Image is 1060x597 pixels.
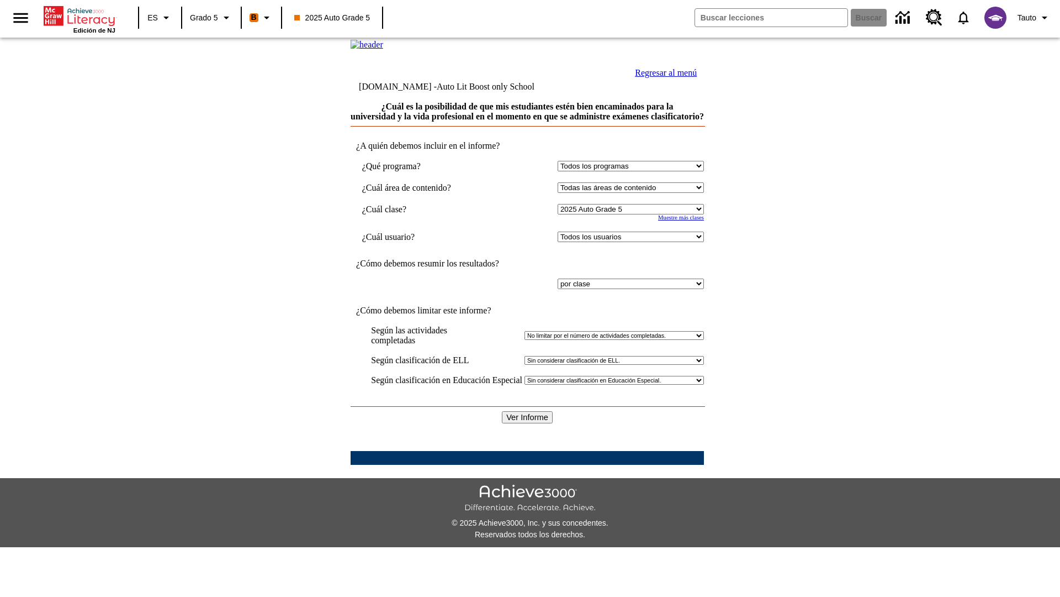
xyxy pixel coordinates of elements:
[464,485,596,513] img: Achieve3000 Differentiate Accelerate Achieve
[1017,12,1036,24] span: Tauto
[190,12,218,24] span: Grado 5
[351,102,704,121] a: ¿Cuál es la posibilidad de que mis estudiantes estén bien encaminados para la universidad y la vi...
[245,8,278,28] button: Boost El color de la clase es anaranjado. Cambiar el color de la clase.
[978,3,1013,32] button: Escoja un nuevo avatar
[371,355,522,365] td: Según clasificación de ELL
[362,204,489,214] td: ¿Cuál clase?
[984,7,1006,29] img: avatar image
[371,326,522,345] td: Según las actividades completadas
[658,214,704,221] a: Muestre más clases
[359,82,566,92] td: [DOMAIN_NAME] -
[4,2,37,34] button: Abrir el menú lateral
[371,375,522,385] td: Según clasificación en Educación Especial
[502,411,553,423] input: Ver Informe
[251,11,257,24] span: B
[351,40,383,50] img: header
[437,82,534,91] nobr: Auto Lit Boost only School
[185,8,237,28] button: Grado: Grado 5, Elige un grado
[294,12,370,24] span: 2025 Auto Grade 5
[351,259,704,269] td: ¿Cómo debemos resumir los resultados?
[44,4,115,34] div: Portada
[362,183,451,192] nobr: ¿Cuál área de contenido?
[351,306,704,316] td: ¿Cómo debemos limitar este informe?
[919,3,949,33] a: Centro de recursos, Se abrirá en una pestaña nueva.
[362,161,489,171] td: ¿Qué programa?
[889,3,919,33] a: Centro de información
[147,12,158,24] span: ES
[351,141,704,151] td: ¿A quién debemos incluir en el informe?
[635,68,697,77] a: Regresar al menú
[362,232,489,242] td: ¿Cuál usuario?
[142,8,178,28] button: Lenguaje: ES, Selecciona un idioma
[73,27,115,34] span: Edición de NJ
[1013,8,1056,28] button: Perfil/Configuración
[949,3,978,32] a: Notificaciones
[695,9,847,27] input: Buscar campo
